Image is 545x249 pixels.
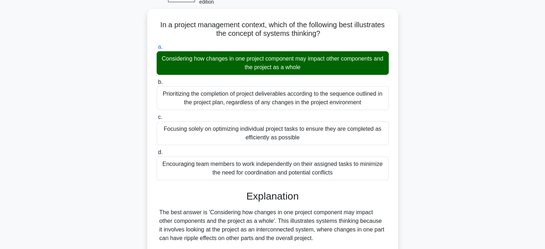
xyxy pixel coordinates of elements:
div: Considering how changes in one project component may impact other components and the project as a... [157,51,389,75]
h3: Explanation [161,190,384,202]
span: c. [158,114,162,120]
h5: In a project management context, which of the following best illustrates the concept of systems t... [156,20,389,38]
div: Encouraging team members to work independently on their assigned tasks to minimize the need for c... [157,157,389,180]
span: d. [158,149,163,155]
div: Focusing solely on optimizing individual project tasks to ensure they are completed as efficientl... [157,121,389,145]
span: a. [158,44,163,50]
div: Prioritizing the completion of project deliverables according to the sequence outlined in the pro... [157,86,389,110]
span: b. [158,79,163,85]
